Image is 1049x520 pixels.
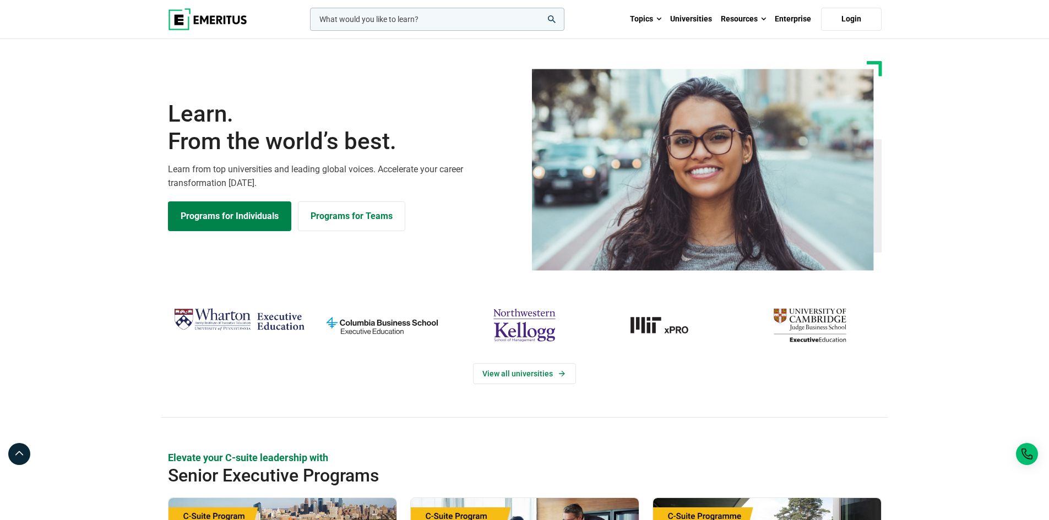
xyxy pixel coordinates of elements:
[601,304,733,347] a: MIT-xPRO
[168,451,882,464] p: Elevate your C-suite leadership with
[473,363,576,384] a: View Universities
[173,304,305,336] img: Wharton Executive Education
[821,8,882,31] a: Login
[168,100,518,156] h1: Learn.
[168,464,810,486] h2: Senior Executive Programs
[168,128,518,155] span: From the world’s best.
[601,304,733,347] img: MIT xPRO
[168,162,518,190] p: Learn from top universities and leading global voices. Accelerate your career transformation [DATE].
[298,201,405,231] a: Explore for Business
[744,304,876,347] img: cambridge-judge-business-school
[532,69,874,271] img: Learn from the world's best
[168,201,291,231] a: Explore Programs
[459,304,590,347] img: northwestern-kellogg
[316,304,448,347] img: columbia-business-school
[310,8,564,31] input: woocommerce-product-search-field-0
